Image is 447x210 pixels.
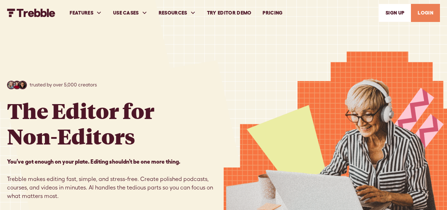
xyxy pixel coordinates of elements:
[64,1,107,25] div: FEATURES
[153,1,201,25] div: RESOURCES
[201,1,257,25] a: Try Editor Demo
[7,98,154,149] h1: The Editor for Non-Editors
[7,8,55,17] img: Trebble FM Logo
[7,158,180,165] strong: You’ve got enough on your plate. Editing shouldn’t be one more thing. ‍
[70,9,93,17] div: FEATURES
[113,9,139,17] div: USE CASES
[30,81,97,89] p: trusted by over 5,000 creators
[107,1,153,25] div: USE CASES
[379,4,411,22] a: SIGn UP
[159,9,187,17] div: RESOURCES
[7,8,55,17] a: home
[7,157,224,200] p: Trebble makes editing fast, simple, and stress-free. Create polished podcasts, courses, and video...
[411,4,440,22] a: LOGIN
[257,1,288,25] a: PRICING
